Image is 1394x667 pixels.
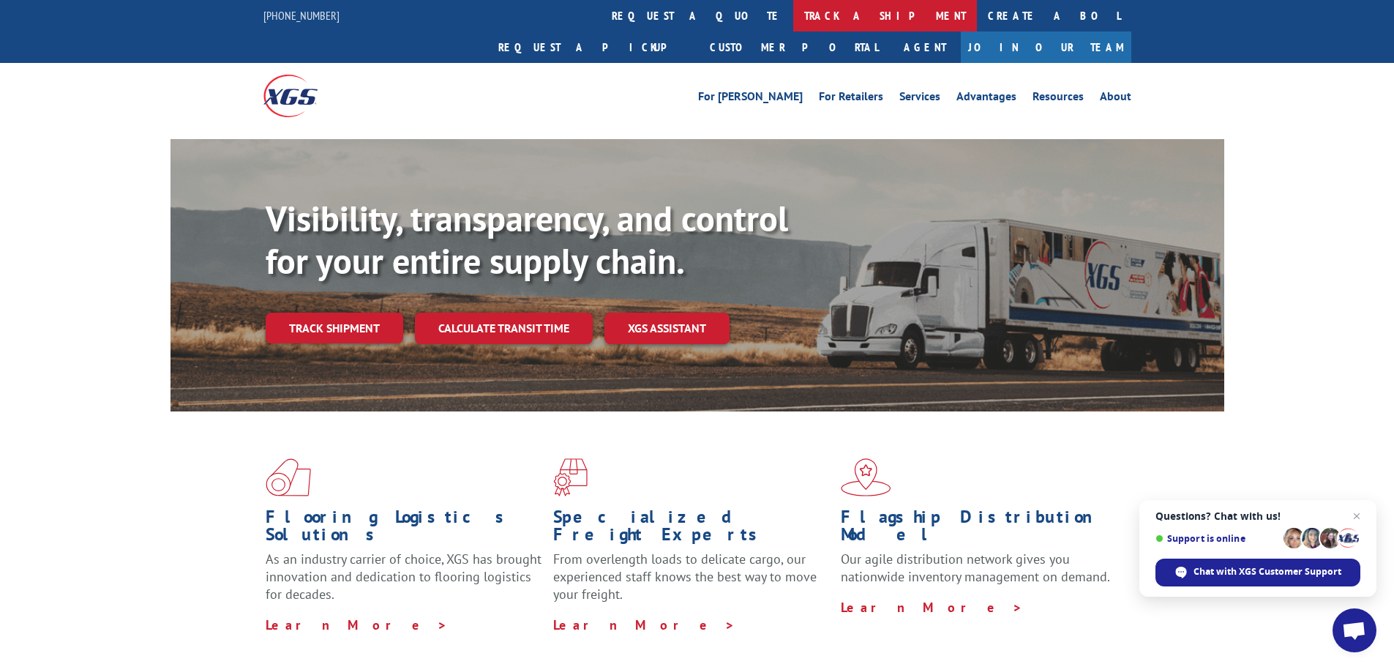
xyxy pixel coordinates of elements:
[553,551,830,616] p: From overlength loads to delicate cargo, our experienced staff knows the best way to move your fr...
[1155,559,1360,586] div: Chat with XGS Customer Support
[266,195,788,283] b: Visibility, transparency, and control for your entire supply chain.
[1100,91,1131,107] a: About
[1155,533,1278,544] span: Support is online
[841,599,1023,616] a: Learn More >
[1155,510,1360,522] span: Questions? Chat with us!
[1348,507,1365,525] span: Close chat
[698,91,803,107] a: For [PERSON_NAME]
[899,91,940,107] a: Services
[699,31,889,63] a: Customer Portal
[266,458,311,496] img: xgs-icon-total-supply-chain-intelligence-red
[841,551,1110,585] span: Our agile distribution network gives you nationwide inventory management on demand.
[1333,608,1376,652] div: Open chat
[266,551,542,603] span: As an industry carrier of choice, XGS has brought innovation and dedication to flooring logistics...
[263,8,340,23] a: [PHONE_NUMBER]
[415,313,593,344] a: Calculate transit time
[1033,91,1084,107] a: Resources
[266,313,403,343] a: Track shipment
[553,458,588,496] img: xgs-icon-focused-on-flooring-red
[1193,565,1341,578] span: Chat with XGS Customer Support
[956,91,1016,107] a: Advantages
[841,508,1117,551] h1: Flagship Distribution Model
[553,508,830,551] h1: Specialized Freight Experts
[889,31,961,63] a: Agent
[553,616,735,633] a: Learn More >
[266,616,448,633] a: Learn More >
[487,31,699,63] a: Request a pickup
[819,91,883,107] a: For Retailers
[841,458,891,496] img: xgs-icon-flagship-distribution-model-red
[961,31,1131,63] a: Join Our Team
[266,508,542,551] h1: Flooring Logistics Solutions
[604,313,730,344] a: XGS ASSISTANT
